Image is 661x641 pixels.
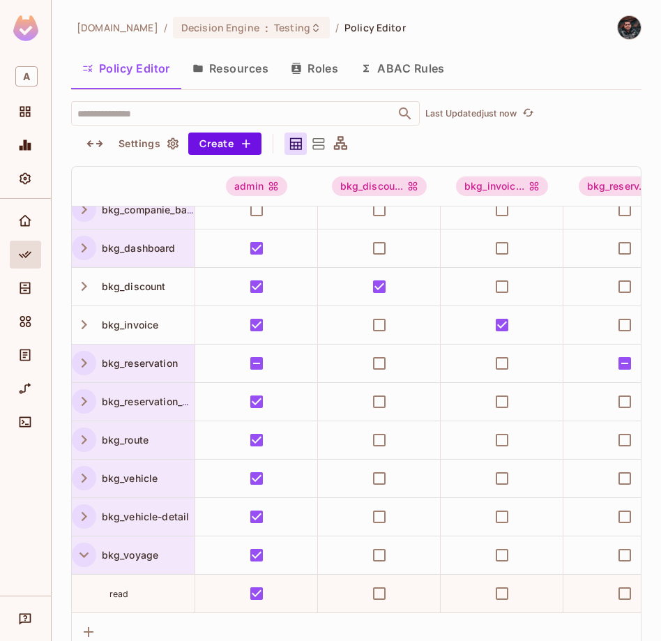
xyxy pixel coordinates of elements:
[10,98,41,126] div: Projects
[10,131,41,159] div: Monitoring
[109,589,129,599] span: read
[10,274,41,302] div: Directory
[10,61,41,92] div: Workspace: abclojistik.com
[96,395,209,407] span: bkg_reservation_detail
[522,107,534,121] span: refresh
[77,21,158,34] span: the active workspace
[456,176,548,196] span: bkg_invoice_reader
[96,357,178,369] span: bkg_reservation
[10,605,41,633] div: Help & Updates
[96,549,159,561] span: bkg_voyage
[96,434,149,446] span: bkg_route
[96,472,158,484] span: bkg_vehicle
[10,341,41,369] div: Audit Log
[10,375,41,402] div: URL Mapping
[10,207,41,235] div: Home
[96,511,190,522] span: bkg_vehicle-detail
[113,133,183,155] button: Settings
[188,133,261,155] button: Create
[264,22,269,33] span: :
[618,16,641,39] img: Selmancan KILINÇ
[13,15,38,41] img: SReyMgAAAABJRU5ErkJggg==
[96,204,213,216] span: bkg_companie_balance
[226,176,287,196] div: admin
[164,21,167,34] li: /
[519,105,536,122] button: refresh
[10,165,41,193] div: Settings
[425,108,517,119] p: Last Updated just now
[395,104,415,123] button: Open
[10,308,41,335] div: Elements
[71,51,181,86] button: Policy Editor
[517,105,536,122] span: Click to refresh data
[344,21,406,34] span: Policy Editor
[96,319,159,331] span: bkg_invoice
[349,51,456,86] button: ABAC Rules
[335,21,339,34] li: /
[96,242,176,254] span: bkg_dashboard
[96,280,166,292] span: bkg_discount
[181,51,280,86] button: Resources
[280,51,349,86] button: Roles
[181,21,259,34] span: Decision Engine
[332,176,427,196] span: bkg_discount_manager
[15,66,38,86] span: A
[456,176,548,196] div: bkg_invoic...
[10,241,41,269] div: Policy
[332,176,427,196] div: bkg_discou...
[274,21,310,34] span: Testing
[10,408,41,436] div: Connect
